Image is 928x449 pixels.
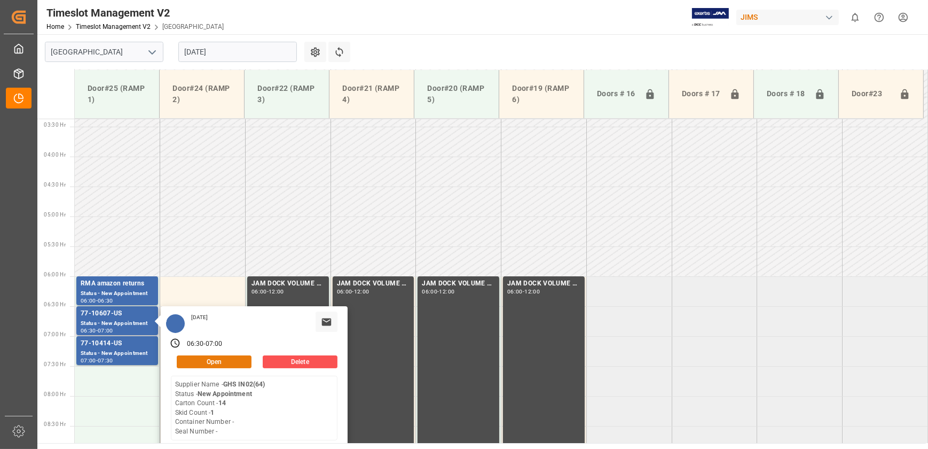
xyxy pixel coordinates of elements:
[44,301,66,307] span: 06:30 Hr
[44,421,66,427] span: 08:30 Hr
[44,272,66,277] span: 06:00 Hr
[507,278,580,289] div: JAM DOCK VOLUME CONTROL
[81,338,154,349] div: 77-10414-US
[253,79,320,110] div: Door#22 (RAMP 3)
[678,84,725,104] div: Doors # 17
[198,390,252,398] b: New Appointment
[44,152,66,158] span: 04:00 Hr
[267,289,269,294] div: -
[762,84,810,104] div: Doors # 18
[81,328,96,333] div: 06:30
[76,23,151,30] a: Timeslot Management V2
[422,278,495,289] div: JAM DOCK VOLUME CONTROL
[45,42,163,62] input: Type to search/select
[44,331,66,337] span: 07:00 Hr
[44,391,66,397] span: 08:00 Hr
[223,381,265,388] b: GHS IN02(64)
[96,358,98,363] div: -
[168,79,235,110] div: Door#24 (RAMP 2)
[203,339,205,349] div: -
[175,380,265,436] div: Supplier Name - Status - Carton Count - Skid Count - Container Number - Seal Number -
[96,298,98,303] div: -
[81,358,96,363] div: 07:00
[692,8,729,27] img: Exertis%20JAM%20-%20Email%20Logo.jpg_1722504956.jpg
[507,289,523,294] div: 06:00
[593,84,640,104] div: Doors # 16
[81,278,154,289] div: RMA amazon returns
[81,289,154,298] div: Status - New Appointment
[210,409,214,416] b: 1
[218,399,226,407] b: 14
[96,328,98,333] div: -
[177,355,251,368] button: Open
[81,298,96,303] div: 06:00
[847,84,895,104] div: Door#23
[843,5,867,29] button: show 0 new notifications
[437,289,439,294] div: -
[44,361,66,367] span: 07:30 Hr
[44,242,66,247] span: 05:30 Hr
[337,289,352,294] div: 06:00
[422,289,437,294] div: 06:00
[508,79,575,110] div: Door#19 (RAMP 6)
[524,289,540,294] div: 12:00
[98,298,113,303] div: 06:30
[251,289,267,294] div: 06:00
[439,289,455,294] div: 12:00
[46,5,224,21] div: Timeslot Management V2
[736,7,843,27] button: JIMS
[46,23,64,30] a: Home
[44,182,66,188] span: 04:30 Hr
[263,355,337,368] button: Delete
[81,349,154,358] div: Status - New Appointment
[98,358,113,363] div: 07:30
[144,44,160,60] button: open menu
[867,5,891,29] button: Help Center
[83,79,151,110] div: Door#25 (RAMP 1)
[354,289,369,294] div: 12:00
[178,42,297,62] input: DD.MM.YYYY
[269,289,284,294] div: 12:00
[81,308,154,319] div: 77-10607-US
[98,328,113,333] div: 07:00
[44,122,66,128] span: 03:30 Hr
[187,314,212,321] div: [DATE]
[736,10,839,25] div: JIMS
[81,319,154,328] div: Status - New Appointment
[337,278,410,289] div: JAM DOCK VOLUME CONTROL
[44,212,66,218] span: 05:00 Hr
[423,79,490,110] div: Door#20 (RAMP 5)
[187,339,204,349] div: 06:30
[206,339,223,349] div: 07:00
[523,289,524,294] div: -
[338,79,405,110] div: Door#21 (RAMP 4)
[251,278,325,289] div: JAM DOCK VOLUME CONTROL
[352,289,353,294] div: -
